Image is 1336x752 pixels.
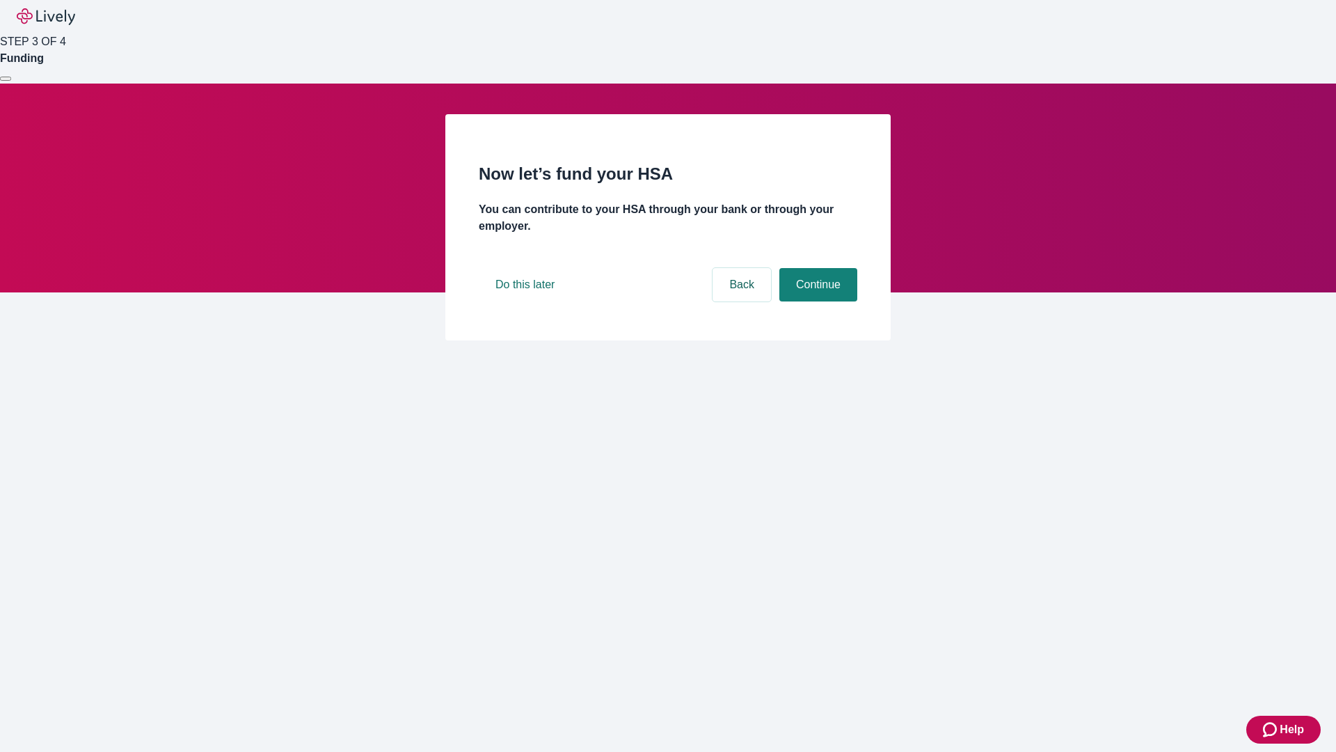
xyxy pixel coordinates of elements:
[479,268,571,301] button: Do this later
[713,268,771,301] button: Back
[779,268,857,301] button: Continue
[1280,721,1304,738] span: Help
[1263,721,1280,738] svg: Zendesk support icon
[479,201,857,235] h4: You can contribute to your HSA through your bank or through your employer.
[479,162,857,187] h2: Now let’s fund your HSA
[1246,716,1321,744] button: Zendesk support iconHelp
[17,8,75,25] img: Lively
